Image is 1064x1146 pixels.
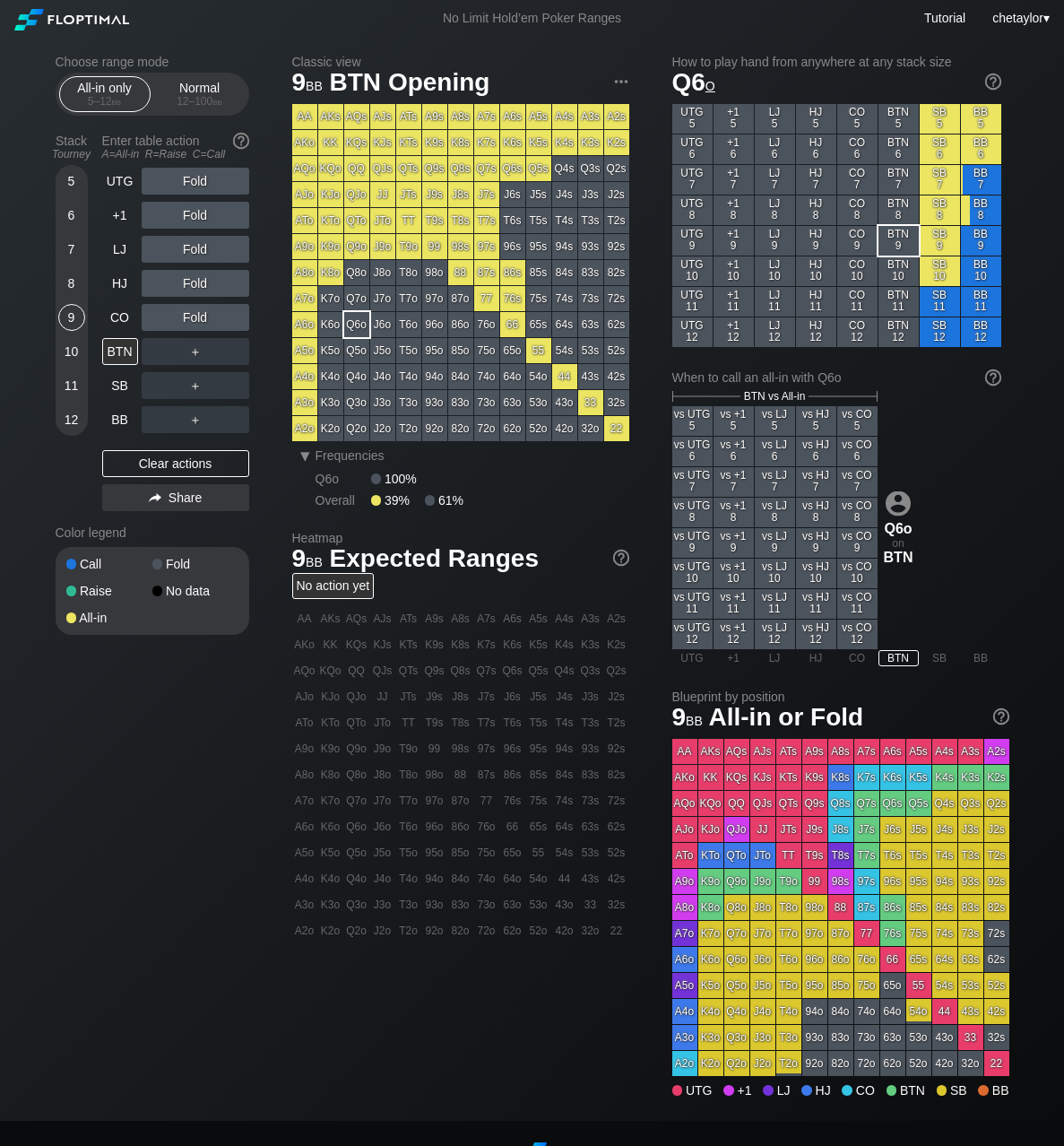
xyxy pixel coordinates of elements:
div: All-in [66,612,152,624]
div: 63s [578,312,603,337]
div: 76s [500,286,525,311]
div: 98s [448,234,473,259]
div: HJ 5 [796,104,836,134]
div: Q6o [344,312,369,337]
div: LJ 11 [755,287,795,317]
div: 9 [58,304,85,331]
div: T9s [422,208,447,233]
div: ＋ [142,372,249,399]
div: KTs [396,130,421,155]
img: Floptimal logo [14,9,129,30]
div: T4s [552,208,577,233]
div: BB 7 [961,165,1001,195]
div: T6o [396,312,421,337]
div: 44 [552,364,577,389]
img: icon-avatar.b40e07d9.svg [886,491,911,516]
div: K5s [526,130,551,155]
div: Q2s [604,156,629,181]
div: Q5o [344,338,369,363]
div: SB 11 [920,287,960,317]
div: 54o [526,364,551,389]
div: Stack [48,126,95,168]
div: Q9s [422,156,447,181]
img: ellipsis.fd386fe8.svg [611,72,631,91]
div: HJ 12 [796,317,836,347]
img: share.864f2f62.svg [149,493,161,503]
div: Q4o [344,364,369,389]
div: CO 5 [837,104,878,134]
div: A2o [292,416,317,441]
div: +1 5 [714,104,754,134]
div: A7s [474,104,499,129]
div: 43s [578,364,603,389]
div: AQs [344,104,369,129]
div: BB 10 [961,256,1001,286]
div: BTN 12 [878,317,919,347]
div: AJs [370,104,395,129]
div: BTN 9 [878,226,919,256]
div: 77 [474,286,499,311]
div: T2o [396,416,421,441]
div: 82s [604,260,629,285]
span: bb [112,95,122,108]
div: BB [102,406,138,433]
div: A4s [552,104,577,129]
div: K9s [422,130,447,155]
div: 98o [422,260,447,285]
div: 72o [474,416,499,441]
div: K8o [318,260,343,285]
div: ATo [292,208,317,233]
div: Q3s [578,156,603,181]
div: BB 5 [961,104,1001,134]
div: 73o [474,390,499,415]
div: Enter table action [102,126,249,168]
div: K7o [318,286,343,311]
div: 52o [526,416,551,441]
div: 86s [500,260,525,285]
div: T2s [604,208,629,233]
div: KJo [318,182,343,207]
div: 76o [474,312,499,337]
div: BB 12 [961,317,1001,347]
div: BTN 8 [878,195,919,225]
div: A3o [292,390,317,415]
div: Call [66,558,152,570]
div: UTG 12 [672,317,713,347]
div: Q8o [344,260,369,285]
h2: How to play hand from anywhere at any stack size [672,55,1001,69]
div: BTN 10 [878,256,919,286]
div: +1 6 [714,135,754,164]
div: 64s [552,312,577,337]
div: K6o [318,312,343,337]
div: T8o [396,260,421,285]
div: CO 9 [837,226,878,256]
div: J5o [370,338,395,363]
div: CO 8 [837,195,878,225]
div: A8o [292,260,317,285]
div: All-in only [64,77,146,111]
div: Fold [142,304,249,331]
span: 9 [290,69,325,99]
div: LJ 6 [755,135,795,164]
div: A5s [526,104,551,129]
div: 84s [552,260,577,285]
div: +1 7 [714,165,754,195]
div: KK [318,130,343,155]
span: o [705,74,715,94]
div: 93o [422,390,447,415]
div: 86o [448,312,473,337]
span: bb [212,95,222,108]
div: 8 [58,270,85,297]
div: Normal [159,77,241,111]
div: K4o [318,364,343,389]
div: J7o [370,286,395,311]
div: HJ 11 [796,287,836,317]
div: LJ 9 [755,226,795,256]
div: +1 11 [714,287,754,317]
div: 73s [578,286,603,311]
div: vs HJ 5 [796,406,836,436]
div: +1 10 [714,256,754,286]
div: K7s [474,130,499,155]
div: QTs [396,156,421,181]
div: 75s [526,286,551,311]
